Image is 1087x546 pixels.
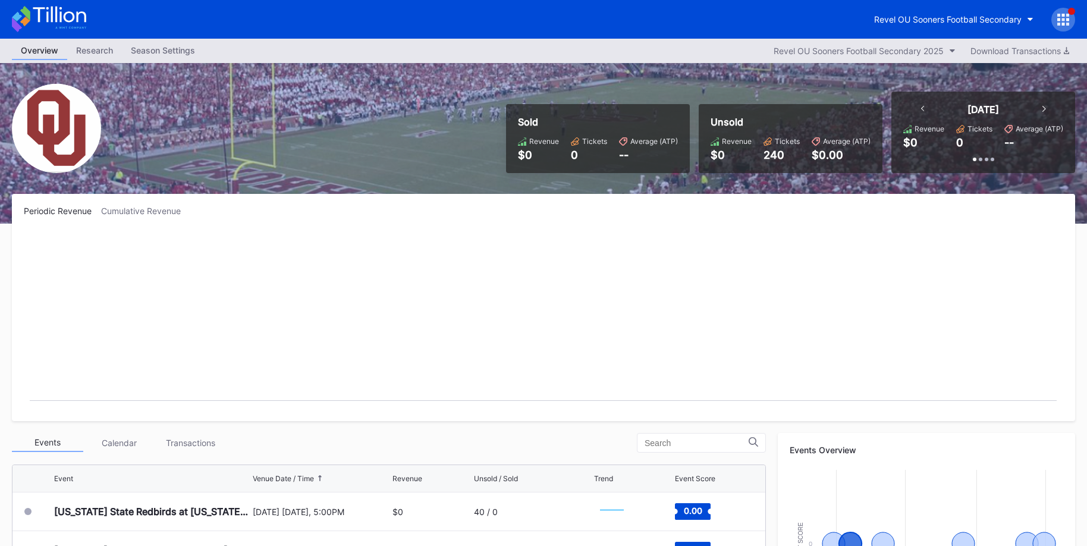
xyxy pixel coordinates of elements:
div: 0 [956,136,963,149]
div: [DATE] [DATE], 5:00PM [253,507,389,517]
div: -- [1004,136,1014,149]
div: Average (ATP) [1016,124,1063,133]
a: Research [67,42,122,60]
div: 240 [764,149,800,161]
div: $0 [392,507,403,517]
div: -- [619,149,678,161]
div: Revenue [722,137,752,146]
div: Periodic Revenue [24,206,101,216]
div: Research [67,42,122,59]
div: Season Settings [122,42,204,59]
button: Revel OU Sooners Football Secondary 2025 [768,43,962,59]
img: Revel_OU_Sooners_Football_Secondary.png [12,84,101,173]
div: [US_STATE] State Redbirds at [US_STATE] Sooners Football [54,506,250,517]
button: Revel OU Sooners Football Secondary [865,8,1042,30]
div: Trend [594,474,613,483]
div: Calendar [83,434,155,452]
div: Venue Date / Time [253,474,314,483]
text: 0.00 [684,506,702,516]
div: Revenue [915,124,944,133]
div: 0 [571,149,607,161]
div: $0 [903,136,918,149]
div: $0.00 [812,149,871,161]
svg: Chart title [24,231,1063,409]
div: Revenue [529,137,559,146]
button: Download Transactions [965,43,1075,59]
div: Average (ATP) [823,137,871,146]
div: Transactions [155,434,226,452]
div: Event Score [675,474,715,483]
div: Average (ATP) [630,137,678,146]
a: Overview [12,42,67,60]
div: Revel OU Sooners Football Secondary 2025 [774,46,944,56]
div: Sold [518,116,678,128]
div: Tickets [775,137,800,146]
a: Season Settings [122,42,204,60]
div: [DATE] [967,103,999,115]
div: $0 [711,149,752,161]
div: Download Transactions [970,46,1069,56]
div: Events Overview [790,445,1063,455]
div: Unsold [711,116,871,128]
div: Revenue [392,474,422,483]
input: Search [645,438,749,448]
div: 40 / 0 [474,507,498,517]
div: Revel OU Sooners Football Secondary [874,14,1022,24]
svg: Chart title [594,497,630,526]
div: Events [12,434,83,452]
div: $0 [518,149,559,161]
div: Cumulative Revenue [101,206,190,216]
div: Tickets [967,124,992,133]
div: Event [54,474,73,483]
div: Unsold / Sold [474,474,518,483]
div: Tickets [582,137,607,146]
